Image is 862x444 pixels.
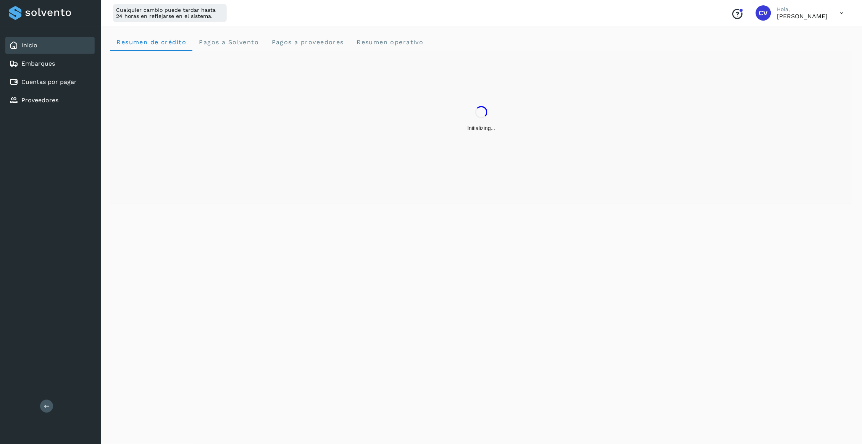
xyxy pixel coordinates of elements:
[5,55,95,72] div: Embarques
[5,37,95,54] div: Inicio
[271,39,344,46] span: Pagos a proveedores
[21,60,55,67] a: Embarques
[116,39,186,46] span: Resumen de crédito
[777,6,828,13] p: Hola,
[5,92,95,109] div: Proveedores
[113,4,227,22] div: Cualquier cambio puede tardar hasta 24 horas en reflejarse en el sistema.
[21,78,77,85] a: Cuentas por pagar
[5,74,95,90] div: Cuentas por pagar
[21,42,37,49] a: Inicio
[21,97,58,104] a: Proveedores
[777,13,828,20] p: Conrado Vargas Cabrera
[199,39,259,46] span: Pagos a Solvento
[356,39,424,46] span: Resumen operativo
